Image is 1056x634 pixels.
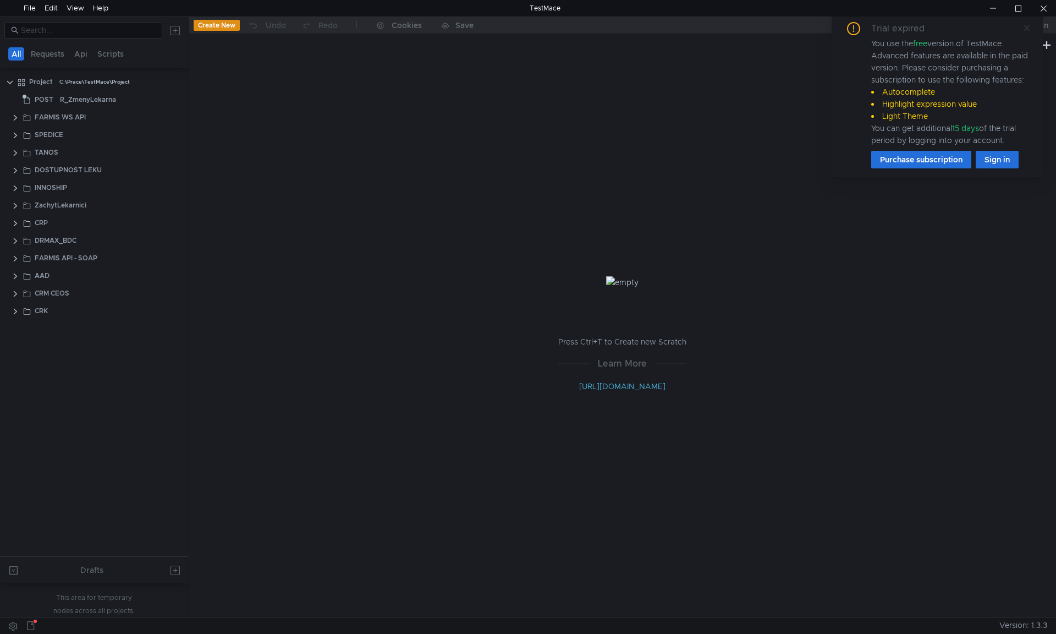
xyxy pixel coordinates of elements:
[871,122,1030,146] div: You can get additional of the trial period by logging into your account.
[952,123,979,133] span: 15 days
[71,47,91,61] button: Api
[318,19,338,32] div: Redo
[94,47,127,61] button: Scripts
[871,37,1030,146] div: You use the version of TestMace. Advanced features are available in the paid version. Please cons...
[35,162,102,178] div: DOSTUPNOST LEKU
[60,91,116,108] div: R_ZmenyLekarna
[8,47,24,61] button: All
[21,24,156,36] input: Search...
[240,17,294,34] button: Undo
[999,617,1047,633] span: Version: 1.3.3
[35,109,86,125] div: FARMIS WS API
[59,74,130,90] div: C:\Prace\TestMace\Project
[35,267,50,284] div: AAD
[194,20,240,31] button: Create New
[871,98,1030,110] li: Highlight expression value
[80,564,103,577] div: Drafts
[976,151,1019,168] button: Sign in
[35,215,48,231] div: CRP
[35,285,69,302] div: CRM CEOS
[579,381,665,391] a: [URL][DOMAIN_NAME]
[871,22,938,35] div: Trial expired
[35,232,76,249] div: DRMAX_BDC
[35,179,67,196] div: INNOSHIP
[35,91,53,108] span: POST
[35,197,86,214] div: ZachytLekarnici
[871,151,971,168] button: Purchase subscription
[294,17,345,34] button: Redo
[871,86,1030,98] li: Autocomplete
[35,127,63,143] div: SPEDICE
[28,47,68,61] button: Requests
[913,39,927,48] span: free
[871,110,1030,122] li: Light Theme
[392,19,422,32] div: Cookies
[35,303,48,319] div: CRK
[35,144,58,161] div: TANOS
[589,357,656,370] span: Learn More
[29,74,53,90] div: Project
[558,335,686,348] p: Press Ctrl+T to Create new Scratch
[266,19,286,32] div: Undo
[455,21,474,29] div: Save
[35,250,97,266] div: FARMIS API - SOAP
[606,276,639,288] img: empty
